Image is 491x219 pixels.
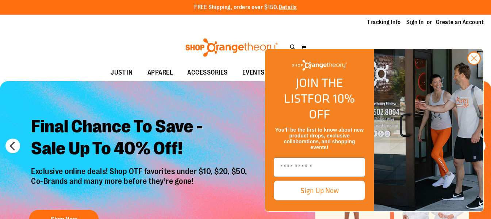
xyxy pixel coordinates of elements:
span: APPAREL [147,64,173,81]
span: JOIN THE LIST [284,73,343,107]
h2: Final Chance To Save - Sale Up To 40% Off! [26,110,254,167]
img: Shop Orangetheory [292,60,347,71]
img: Shop Orangetheory [184,38,279,57]
a: EVENTS [235,64,272,81]
input: Enter email [274,158,365,177]
span: FOR 10% OFF [307,89,355,123]
a: Create an Account [436,18,484,26]
div: FLYOUT Form [257,41,491,219]
a: ACCESSORIES [180,64,235,81]
p: Exclusive online deals! Shop OTF favorites under $10, $20, $50, Co-Brands and many more before th... [26,167,254,203]
a: Details [279,4,297,11]
button: Sign Up Now [274,181,365,200]
span: You’ll be the first to know about new product drops, exclusive collaborations, and shopping events! [275,127,364,150]
span: ACCESSORIES [187,64,228,81]
a: Sign In [406,18,424,26]
img: Shop Orangtheory [374,49,483,211]
a: JUST IN [103,64,140,81]
button: Close dialog [467,52,481,65]
a: APPAREL [140,64,180,81]
span: JUST IN [111,64,133,81]
span: EVENTS [242,64,265,81]
a: Tracking Info [367,18,401,26]
p: FREE Shipping, orders over $150. [194,3,297,12]
button: prev [5,139,20,153]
